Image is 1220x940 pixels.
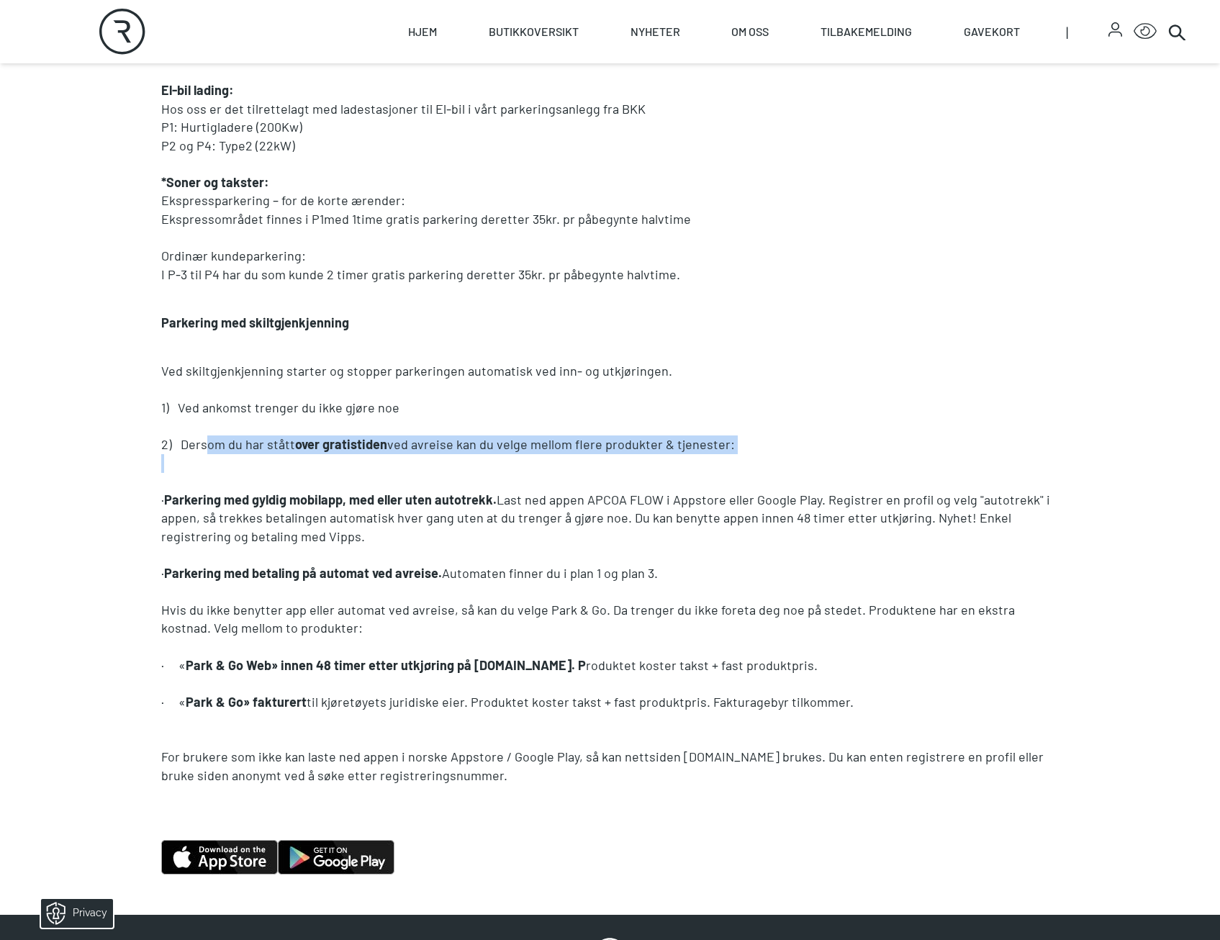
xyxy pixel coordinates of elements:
p: · Last ned appen APCOA FLOW i Appstore eller Google Play. Registrer en profil og velg "autotrekk"... [161,491,1059,546]
p: 2) Dersom du har stått ved avreise kan du velge mellom flere produkter & tjenester: [161,435,1059,454]
strong: *Soner og takster: [161,174,269,190]
p: · « til kjøretøyets juridiske eier. Produktet koster takst + fast produktpris. Fakturagebyr tilko... [161,693,1059,712]
img: 0367cfd2428dcd2425d69ff93df85098.png [161,840,278,875]
p: For brukere som ikke kan laste ned appen i norske Appstore / Google Play, så kan nettsiden [DOMAI... [161,748,1059,785]
p: · Automaten finner du i plan 1 og plan 3. [161,564,1059,583]
p: Hos oss er det tilrettelagt med ladestasjoner til El-bil i vårt parkeringsanlegg fra BKK [161,100,1059,119]
p: · « roduktet koster takst + fast produktpris. [161,656,1059,675]
p: I P-3 til P4 har du som kunde 2 timer gratis parkering deretter 35kr. pr påbegynte halvtime. [161,266,1059,284]
p: Hvis du ikke benytter app eller automat ved avreise, så kan du velge Park & Go. Da trenger du ikk... [161,601,1059,638]
p: Ved skiltgjenkjenning starter og stopper parkeringen automatisk ved inn- og utkjøringen. [161,362,1059,381]
strong: Park & Go Web» innen 48 timer etter utkjøring på [DOMAIN_NAME]. P [186,657,586,673]
p: P2 og P4: Type2 (22kW) [161,137,1059,155]
iframe: Manage Preferences [14,894,132,933]
strong: Parkering med skiltgjenkjenning [161,315,349,330]
img: 98df68d669cd8f4ee7453ee986909647.png [278,840,394,875]
p: 1) Ved ankomst trenger du ikke gjøre noe [161,399,1059,417]
p: Ordinær kundeparkering: [161,247,1059,266]
button: Open Accessibility Menu [1134,20,1157,43]
p: P1: Hurtigladere (200Kw) [161,118,1059,137]
strong: Parkering med betaling på automat ved avreise. [164,565,442,581]
p: Ekspressparkering – for de korte ærender: [161,191,1059,210]
strong: Parkering med gyldig mobilapp, med eller uten autotrekk. [164,492,497,507]
strong: over gratistiden [295,436,387,452]
strong: Park & Go» fakturert [186,694,307,710]
p: Ekspressområdet finnes i P1med 1time gratis parkering deretter 35kr. pr påbegynte halvtime [161,210,1059,229]
strong: El-bil lading: [161,82,234,98]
